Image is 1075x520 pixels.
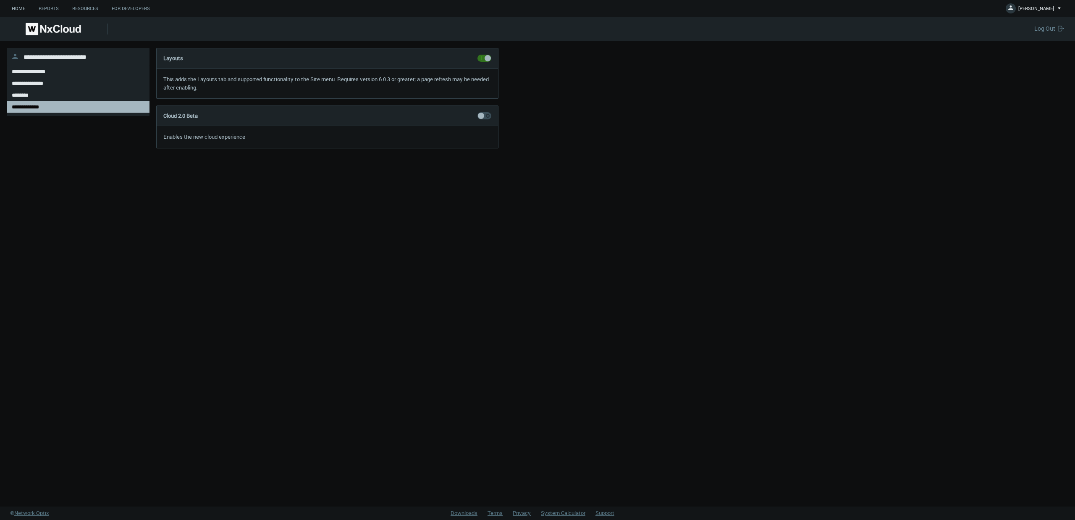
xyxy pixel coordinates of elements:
[163,133,245,140] span: Enables the new cloud experience
[513,509,531,517] a: Privacy
[488,509,503,517] a: Terms
[163,112,198,120] h4: Cloud 2.0 Beta
[451,509,477,517] a: Downloads
[1034,24,1058,32] span: Log Out
[1018,5,1054,15] span: [PERSON_NAME]
[5,3,32,14] a: Home
[595,509,614,517] a: Support
[32,3,66,14] a: Reports
[26,23,81,35] img: Nx Cloud logo
[14,509,49,517] span: Network Optix
[163,54,183,63] h4: Layouts
[541,509,585,517] a: System Calculator
[105,3,157,14] a: For Developers
[163,75,489,91] span: This adds the Layouts tab and supported functionality to the Site menu. Requires version 6.0.3 or...
[66,3,105,14] a: Resources
[10,509,49,517] a: ©Network Optix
